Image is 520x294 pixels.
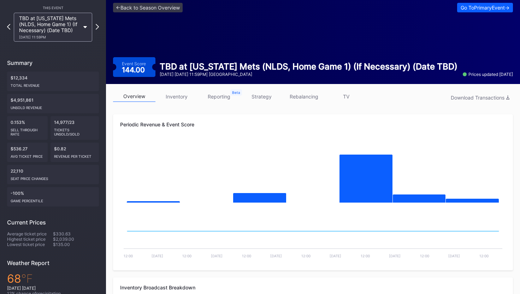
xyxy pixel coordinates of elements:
div: $330.63 [53,231,99,236]
a: TV [325,91,367,102]
a: overview [113,91,155,102]
div: [DATE] [DATE] 11:59PM | [GEOGRAPHIC_DATA] [160,72,457,77]
div: Avg ticket price [11,151,44,158]
div: Unsold Revenue [11,103,95,110]
div: $2,039.00 [53,236,99,242]
a: rebalancing [283,91,325,102]
div: -100% [7,187,99,206]
div: Game percentile [11,196,95,203]
a: inventory [155,91,198,102]
div: $12,334 [7,72,99,91]
div: v 4.0.25 [20,11,35,17]
text: [DATE] [211,254,223,258]
text: 12:00 [124,254,133,258]
div: Prices updated [DATE] [463,72,513,77]
div: Domain: [DOMAIN_NAME] [18,18,78,24]
div: Revenue per ticket [54,151,96,158]
div: Keywords by Traffic [78,42,119,46]
svg: Chart title [120,140,506,210]
div: Download Transactions [451,95,509,101]
a: <-Back to Season Overview [113,3,183,12]
div: Event Score [122,61,146,66]
div: $135.00 [53,242,99,247]
button: Download Transactions [447,93,513,102]
svg: Chart title [120,210,506,263]
text: 12:00 [242,254,251,258]
text: 12:00 [420,254,429,258]
text: 12:00 [361,254,370,258]
div: Domain Overview [27,42,63,46]
text: [DATE] [330,254,341,258]
text: [DATE] [270,254,282,258]
button: Go ToPrimaryEvent-> [457,3,513,12]
div: [DATE] [DATE] [7,286,99,291]
a: reporting [198,91,240,102]
div: Go To Primary Event -> [461,5,509,11]
div: 68 [7,272,99,286]
div: 144.00 [122,66,147,73]
div: $0.82 [51,143,99,162]
div: [DATE] 11:59PM [19,35,80,39]
span: ℉ [21,272,33,286]
div: Average ticket price [7,231,53,236]
div: Lowest ticket price [7,242,53,247]
div: $536.27 [7,143,48,162]
div: Periodic Revenue & Event Score [120,121,506,127]
div: This Event [7,6,99,10]
img: tab_domain_overview_orange.svg [19,41,25,47]
div: 14,977/23 [51,116,99,140]
img: tab_keywords_by_traffic_grey.svg [70,41,76,47]
div: TBD at [US_STATE] Mets (NLDS, Home Game 1) (If Necessary) (Date TBD) [19,15,80,39]
div: TBD at [US_STATE] Mets (NLDS, Home Game 1) (If Necessary) (Date TBD) [160,61,457,72]
text: 12:00 [182,254,191,258]
div: Highest ticket price [7,236,53,242]
div: Current Prices [7,219,99,226]
a: strategy [240,91,283,102]
div: 0.153% [7,116,48,140]
img: website_grey.svg [11,18,17,24]
div: Summary [7,59,99,66]
div: Tickets Unsold/Sold [54,125,96,136]
div: seat price changes [11,174,95,181]
div: Total Revenue [11,80,95,88]
img: logo_orange.svg [11,11,17,17]
text: [DATE] [389,254,401,258]
text: [DATE] [448,254,460,258]
div: Weather Report [7,259,99,266]
text: 12:00 [301,254,311,258]
div: 22,110 [7,165,99,184]
text: [DATE] [152,254,163,258]
div: Inventory Broadcast Breakdown [120,284,506,290]
text: 12:00 [479,254,489,258]
div: $4,951,861 [7,94,99,113]
div: Sell Through Rate [11,125,44,136]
